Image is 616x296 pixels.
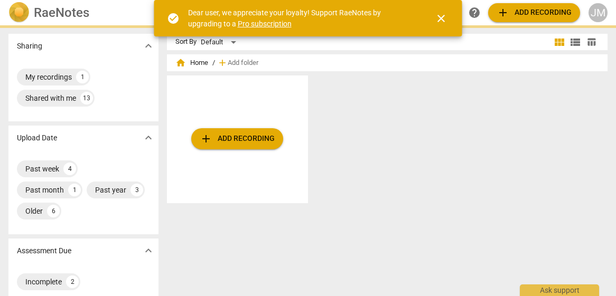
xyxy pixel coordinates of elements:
[141,38,156,54] button: Show more
[76,71,89,83] div: 1
[175,58,208,68] span: Home
[217,58,228,68] span: add
[68,184,81,196] div: 1
[589,3,608,22] button: JM
[95,185,126,195] div: Past year
[8,2,30,23] img: Logo
[142,40,155,52] span: expand_more
[141,130,156,146] button: Show more
[25,206,43,216] div: Older
[142,131,155,144] span: expand_more
[435,12,447,25] span: close
[80,92,93,104] div: 13
[34,5,89,20] h2: RaeNotes
[175,58,186,68] span: home
[586,37,596,47] span: table_chart
[200,132,275,145] span: Add recording
[228,59,258,67] span: Add folder
[552,34,567,50] button: Tile view
[25,185,64,195] div: Past month
[17,132,57,144] p: Upload Date
[25,93,76,103] div: Shared with me
[201,34,240,51] div: Default
[8,2,156,23] a: LogoRaeNotes
[25,276,62,287] div: Incomplete
[25,72,72,82] div: My recordings
[583,34,599,50] button: Table view
[142,244,155,257] span: expand_more
[25,164,59,174] div: Past week
[47,205,60,217] div: 6
[17,41,42,52] p: Sharing
[167,12,180,25] span: check_circle
[468,6,481,19] span: help
[200,132,212,145] span: add
[130,184,143,196] div: 3
[175,38,197,46] div: Sort By
[191,128,283,149] button: Upload
[141,243,156,259] button: Show more
[497,6,572,19] span: Add recording
[428,6,454,31] button: Close
[553,36,566,49] span: view_module
[569,36,582,49] span: view_list
[66,275,79,288] div: 2
[238,20,292,28] a: Pro subscription
[488,3,580,22] button: Upload
[63,163,76,175] div: 4
[567,34,583,50] button: List view
[497,6,509,19] span: add
[465,3,484,22] a: Help
[212,59,215,67] span: /
[188,7,416,29] div: Dear user, we appreciate your loyalty! Support RaeNotes by upgrading to a
[17,245,71,256] p: Assessment Due
[520,284,599,296] div: Ask support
